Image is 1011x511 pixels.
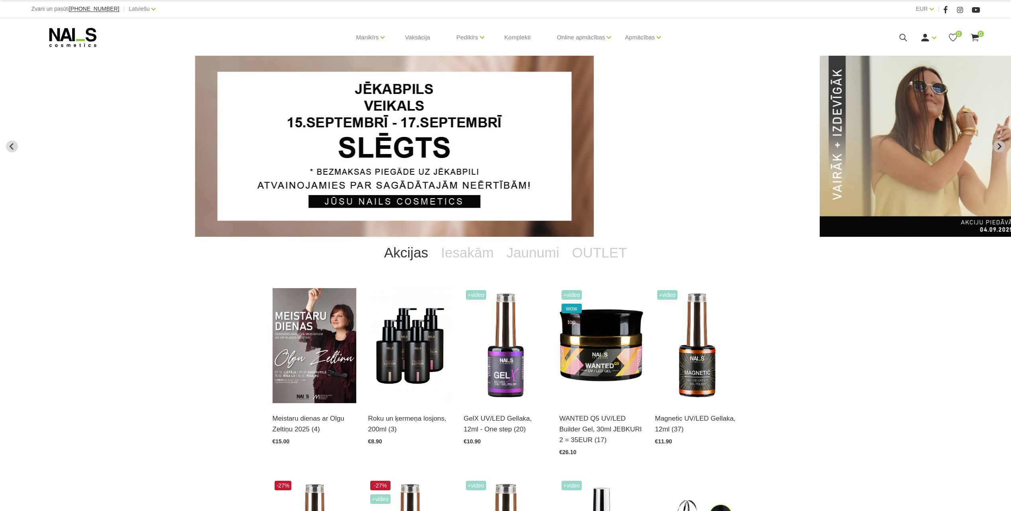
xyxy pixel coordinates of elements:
a: OUTLET [565,237,633,269]
a: Vaksācija [399,18,436,57]
a: Roku un ķermeņa losjons, 200ml (3) [368,413,452,435]
img: ✨ Meistaru dienas ar Olgu Zeltiņu 2025 ✨🍂 RUDENS / Seminārs manikīra meistariem 🍂📍 Liepāja – 7. o... [273,288,356,403]
a: 0 [948,33,958,43]
a: Akcijas [378,237,435,269]
span: -27% [370,481,391,490]
span: top [561,317,582,327]
div: Zvani un pasūti [31,4,119,14]
img: Ilgnoturīga gellaka, kas sastāv no metāla mikrodaļiņām, kuras īpaša magnēta ietekmē var pārvērst ... [655,288,739,403]
a: 0 [970,33,980,43]
span: -27% [275,481,292,490]
img: Trīs vienā - bāze, tonis, tops (trausliem nagiem vēlams papildus lietot bāzi). Ilgnoturīga un int... [464,288,548,403]
a: Latviešu [129,4,149,14]
span: 0 [978,31,984,37]
span: | [123,4,125,14]
a: WANTED Q5 UV/LED Builder Gel, 30ml JEBKURI 2 = 35EUR (17) [559,413,643,446]
span: €10.90 [464,438,481,445]
a: Iesakām [435,237,500,269]
button: Go to last slide [6,140,18,152]
a: Manikīrs [356,21,379,53]
img: BAROJOŠS roku un ķermeņa LOSJONSBALI COCONUT barojošs roku un ķermeņa losjons paredzēts jebkura t... [368,288,452,403]
a: EUR [916,4,928,14]
a: Meistaru dienas ar Olgu Zeltiņu 2025 (4) [273,413,356,435]
a: Komplekti [498,18,537,57]
span: €8.90 [368,438,382,445]
span: | [938,4,939,14]
a: Magnetic UV/LED Gellaka, 12ml (37) [655,413,739,435]
span: wow [561,304,582,313]
span: +Video [657,290,678,300]
span: €15.00 [273,438,290,445]
span: 0 [956,31,962,37]
li: 1 of 13 [195,56,801,237]
a: GelX UV/LED Gellaka, 12ml - One step (20) [464,413,548,435]
a: Pedikīrs [456,21,478,53]
span: €11.90 [655,438,672,445]
span: +Video [466,290,487,300]
a: [PHONE_NUMBER] [69,6,119,12]
a: Apmācības [625,21,655,53]
span: +Video [561,481,582,490]
a: Jaunumi [500,237,565,269]
span: +Video [370,494,391,504]
span: +Video [561,290,582,300]
a: Online apmācības [557,21,605,53]
span: €26.10 [559,449,577,455]
img: Gels WANTED NAILS cosmetics tehniķu komanda ir radījusi gelu, kas ilgi jau ir katra meistara mekl... [559,288,643,403]
button: Next slide [993,140,1005,152]
span: +Video [466,481,487,490]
